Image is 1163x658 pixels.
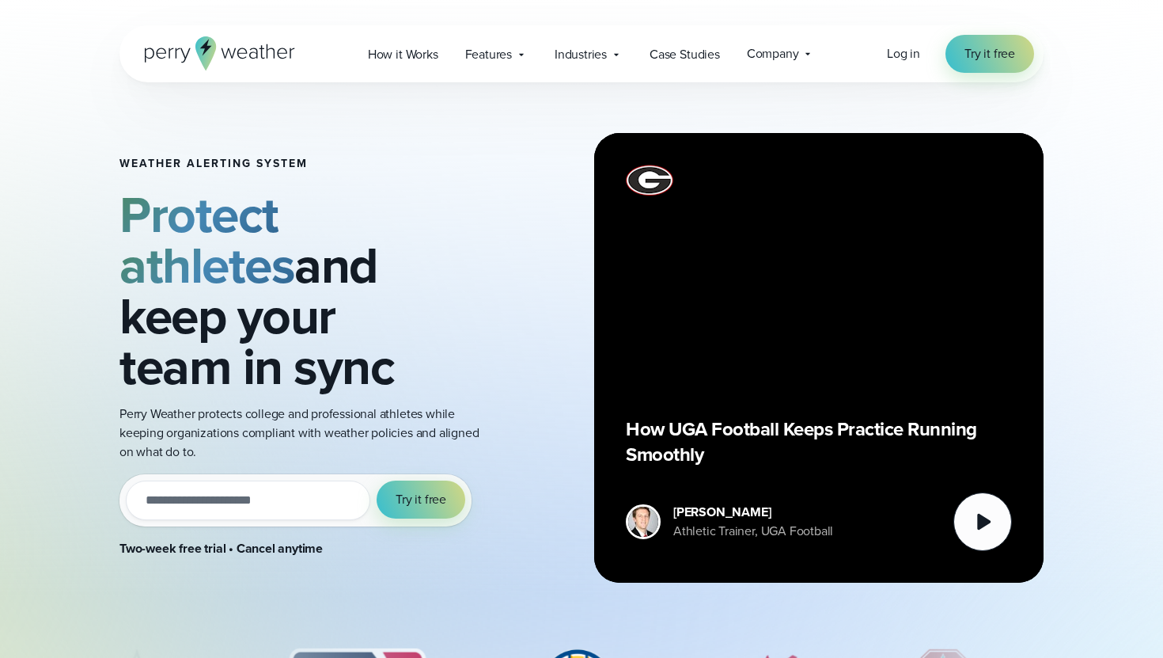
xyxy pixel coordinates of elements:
[354,38,452,70] a: How it Works
[964,44,1015,63] span: Try it free
[673,522,833,541] div: Athletic Trainer, UGA Football
[119,405,490,462] p: Perry Weather protects college and professional athletes while keeping organizations compliant wi...
[626,416,1012,467] p: How UGA Football Keeps Practice Running Smoothly
[650,45,720,64] span: Case Studies
[119,177,294,302] strong: Protect athletes
[887,44,920,63] a: Log in
[747,44,799,63] span: Company
[119,539,323,557] strong: Two-week free trial • Cancel anytime
[119,158,490,170] h1: Weather Alerting System
[673,503,833,522] div: [PERSON_NAME]
[396,490,446,509] span: Try it free
[368,45,438,64] span: How it Works
[555,45,607,64] span: Industries
[377,481,465,519] button: Try it free
[465,45,512,64] span: Features
[119,189,490,392] h2: and keep your team in sync
[945,35,1034,73] a: Try it free
[636,38,733,70] a: Case Studies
